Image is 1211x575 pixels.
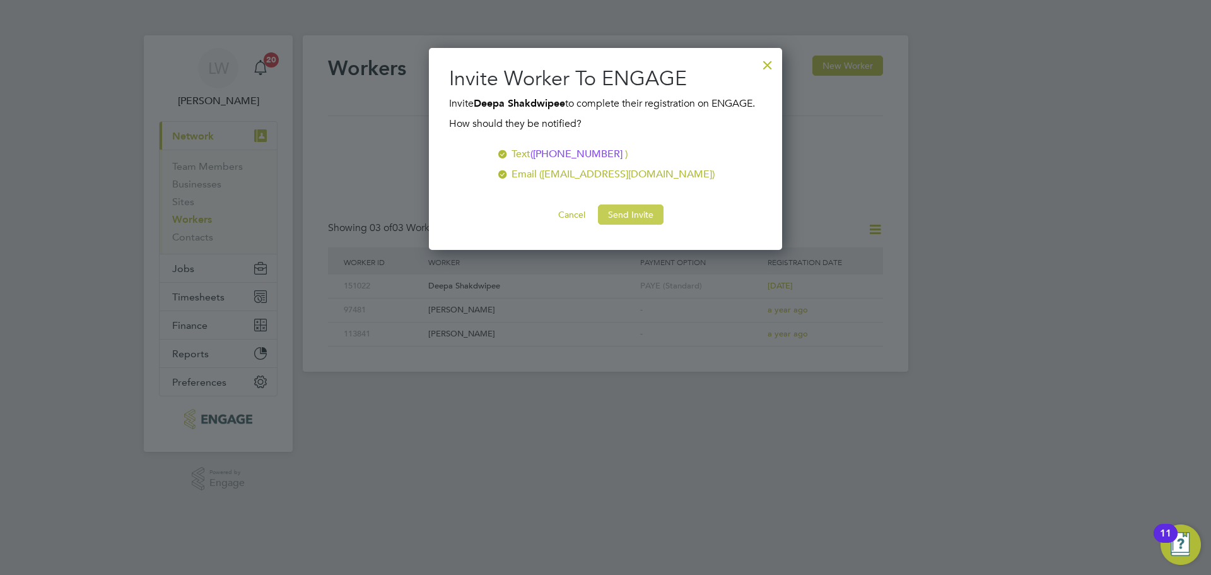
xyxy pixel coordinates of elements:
[530,146,623,162] span: ([PHONE_NUMBER]
[548,205,595,225] button: Cancel
[512,146,628,162] div: Text )
[449,66,762,92] h2: Invite Worker To ENGAGE
[449,111,762,131] div: How should they be notified?
[1160,533,1171,550] div: 11
[1161,525,1201,565] button: Open Resource Center, 11 new notifications
[512,167,715,182] div: Email ([EMAIL_ADDRESS][DOMAIN_NAME])
[474,97,565,109] b: Deepa Shakdwipee
[449,96,762,131] div: Invite to complete their registration on ENGAGE.
[598,205,664,225] button: Send Invite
